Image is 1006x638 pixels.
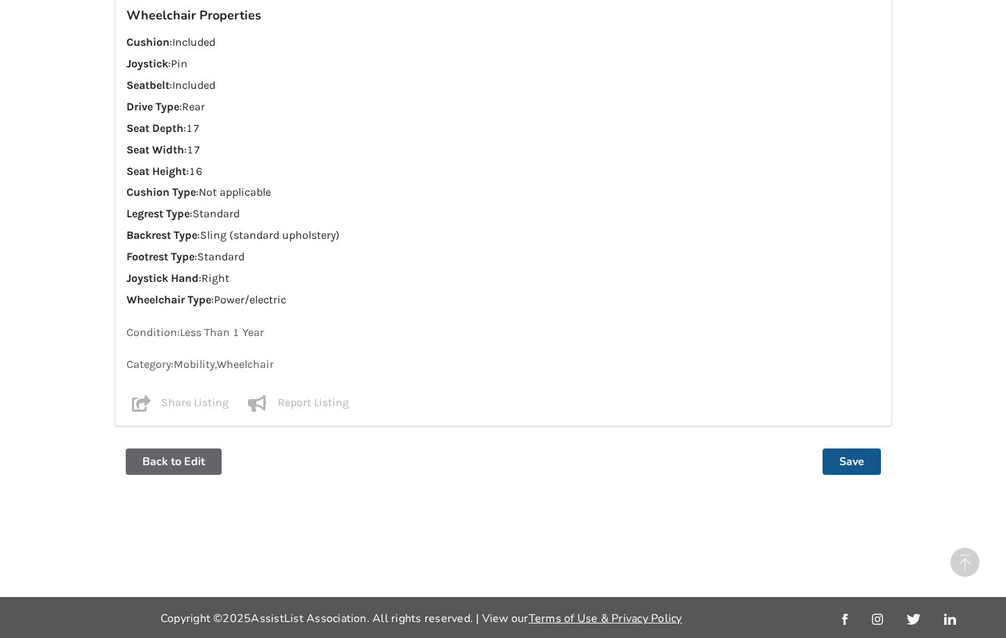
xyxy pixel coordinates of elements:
strong: Joystick Hand [126,271,199,285]
p: : Not applicable [126,185,880,201]
button: Back to Edit [126,448,222,475]
strong: Seat Width [126,143,184,156]
button: Save [823,448,881,475]
p: : Included [126,78,880,94]
img: facebook_link [842,614,848,625]
strong: Cushion Type [126,185,196,199]
p: : Standard [126,249,880,265]
strong: Seat Depth [126,121,183,135]
strong: Legrest Type [126,207,190,220]
h3: Wheelchair Properties [126,8,880,24]
strong: Footrest Type [126,250,195,263]
p: : Power/electric [126,292,880,308]
p: : Pin [126,56,880,72]
a: Terms of Use & Privacy Policy [529,611,682,626]
p: : 16 [126,164,880,180]
strong: Joystick [126,57,168,70]
img: instagram_link [872,614,883,625]
p: : 17 [126,142,880,158]
p: : Right [126,271,880,287]
strong: Seat Height [126,165,186,178]
img: linkedin_link [944,614,956,625]
strong: Cushion [126,35,170,49]
p: : Included [126,35,880,51]
strong: Seatbelt [126,78,170,92]
p: Report Listing [278,395,349,412]
p: : Rear [126,99,880,115]
p: Category: Mobility , Wheelchair [126,357,880,373]
strong: Wheelchair Type [126,293,211,306]
p: : Standard [126,206,880,222]
p: : Sling (standard upholstery) [126,228,880,244]
strong: Backrest Type [126,228,197,242]
p: : 17 [126,121,880,137]
strong: Drive Type [126,100,179,113]
img: twitter_link [907,614,920,625]
p: Condition: Less Than 1 Year [126,325,880,341]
